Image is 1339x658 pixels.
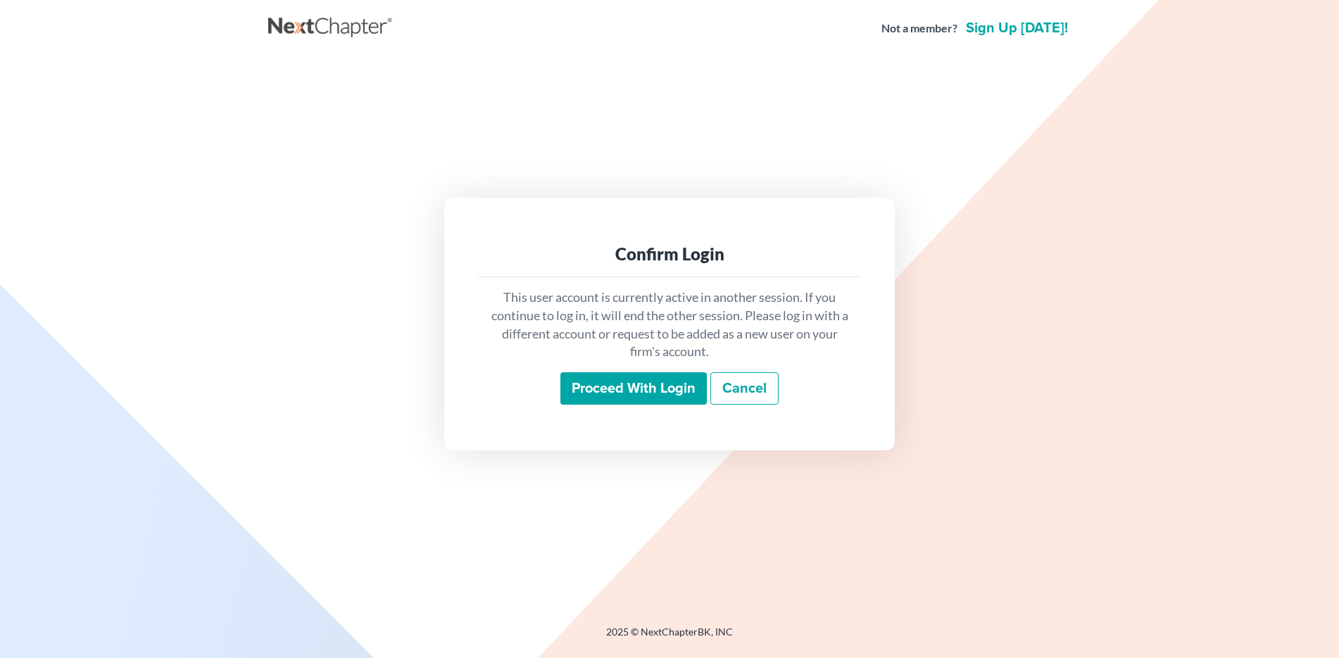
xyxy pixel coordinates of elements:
strong: Not a member? [881,20,957,37]
a: Cancel [710,372,779,405]
p: This user account is currently active in another session. If you continue to log in, it will end ... [489,289,850,361]
div: 2025 © NextChapterBK, INC [268,625,1071,650]
div: Confirm Login [489,243,850,265]
input: Proceed with login [560,372,707,405]
a: Sign up [DATE]! [963,21,1071,35]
